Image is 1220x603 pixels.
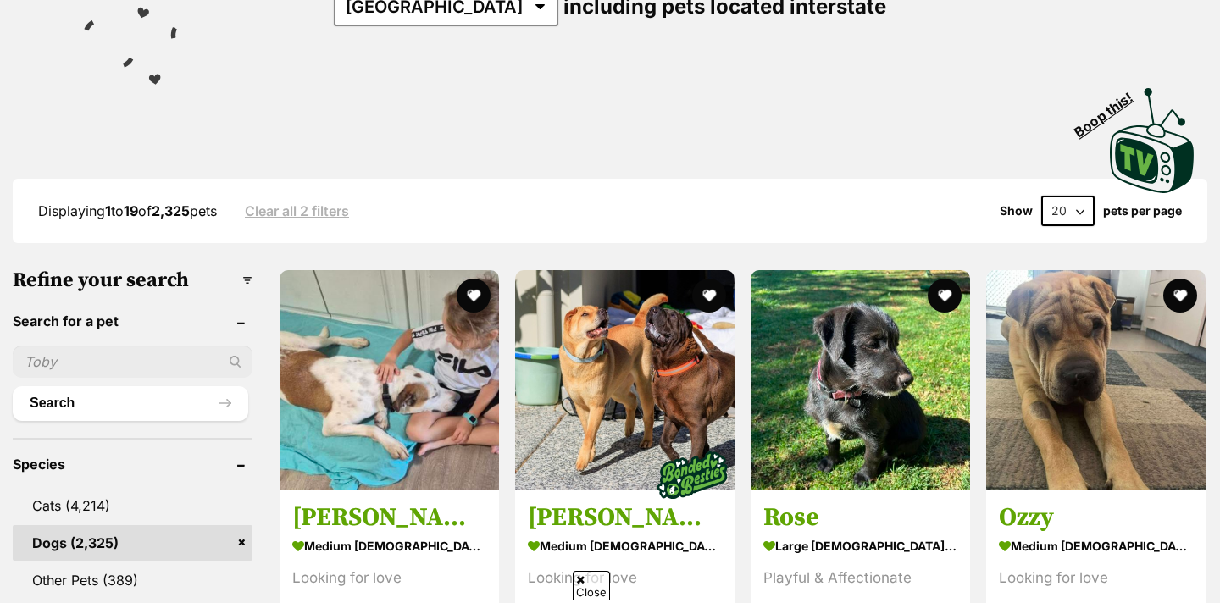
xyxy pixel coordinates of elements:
[528,502,722,534] h3: [PERSON_NAME] & [PERSON_NAME]
[999,502,1193,534] h3: Ozzy
[763,502,957,534] h3: Rose
[650,434,735,518] img: bonded besties
[763,567,957,590] div: Playful & Affectionate
[292,567,486,590] div: Looking for love
[13,456,252,472] header: Species
[457,279,491,313] button: favourite
[692,279,726,313] button: favourite
[105,202,111,219] strong: 1
[245,203,349,219] a: Clear all 2 filters
[292,534,486,559] strong: medium [DEMOGRAPHIC_DATA] Dog
[928,279,962,313] button: favourite
[280,270,499,490] img: Baxter - Australian Cattle Dog
[292,502,486,534] h3: [PERSON_NAME]
[38,202,217,219] span: Displaying to of pets
[573,571,610,600] span: Close
[152,202,190,219] strong: 2,325
[1072,79,1150,140] span: Boop this!
[13,525,252,561] a: Dogs (2,325)
[999,567,1193,590] div: Looking for love
[515,270,735,490] img: Molly & Sid - Shar Pei Dog
[1103,204,1182,218] label: pets per page
[1163,279,1197,313] button: favourite
[751,270,970,490] img: Rose - Australian Kelpie x Border Collie x Irish Wolfhound Dog
[13,346,252,378] input: Toby
[13,386,248,420] button: Search
[986,270,1206,490] img: Ozzy - Shar Pei Dog
[528,534,722,559] strong: medium [DEMOGRAPHIC_DATA] Dog
[528,567,722,590] div: Looking for love
[124,202,138,219] strong: 19
[1110,73,1195,196] a: Boop this!
[763,534,957,559] strong: large [DEMOGRAPHIC_DATA] Dog
[1110,88,1195,193] img: PetRescue TV logo
[13,488,252,523] a: Cats (4,214)
[1000,204,1033,218] span: Show
[13,562,252,598] a: Other Pets (389)
[999,534,1193,559] strong: medium [DEMOGRAPHIC_DATA] Dog
[13,313,252,329] header: Search for a pet
[13,268,252,292] h3: Refine your search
